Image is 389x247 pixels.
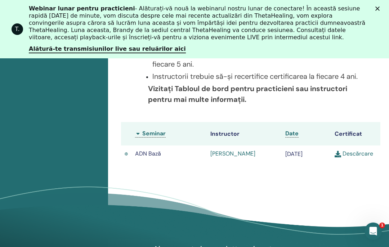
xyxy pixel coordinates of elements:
font: Practicienii trebuie să primească recertifice certificarea la fiecare 5 ani. [152,49,343,69]
font: Webinar lunar pentru practicieni [29,5,135,12]
font: - Alăturați-vă nouă la webinarul nostru lunar de conectare! În această sesiune rapidă [DATE] de m... [29,5,365,41]
font: T. [15,26,20,32]
iframe: Chat live prin intercom [365,223,382,240]
div: Imagine de profil pentru ThetaHealing [12,23,23,35]
font: Vizitați Tabloul de bord pentru practicieni sau instructori pentru mai multe informații. [148,84,347,104]
font: Certificat [335,130,362,138]
a: Descărcare [335,150,373,157]
font: Alătură-te transmisiunilor live sau reluărilor aici [29,45,186,52]
font: Instructor [210,130,240,138]
div: Închidere [375,6,383,11]
img: Certificat activ [125,152,128,156]
font: Descărcare [343,150,373,157]
font: 1 [381,223,384,228]
a: Alătură-te transmisiunilor live sau reluărilor aici [29,45,186,53]
font: Instructorii trebuie să-și recertifice certificarea la fiecare 4 ani. [152,72,358,81]
img: download.svg [335,151,341,157]
font: [DATE] [285,150,303,158]
a: [PERSON_NAME] [210,150,255,157]
a: Date [285,130,299,138]
font: ADN Bază [135,150,161,157]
